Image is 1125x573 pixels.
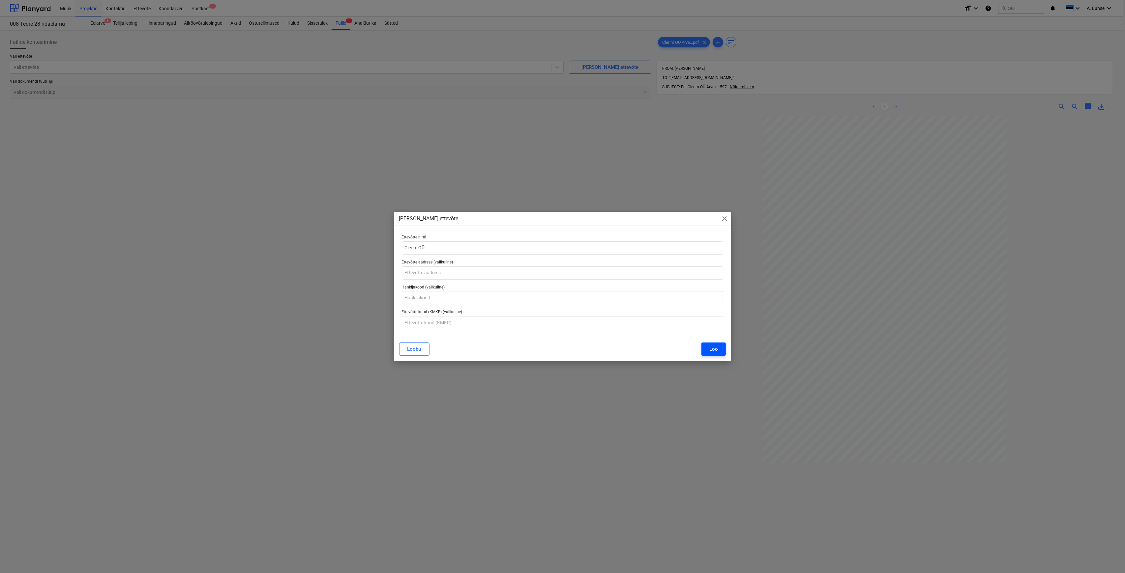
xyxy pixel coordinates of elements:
input: Ettevõtte kood (KMKR) [402,316,724,329]
button: Loobu [399,342,429,356]
div: Loobu [407,345,421,353]
div: Vestlusvidin [1092,541,1125,573]
p: Hankijakood (valikuline) [402,285,724,291]
p: [PERSON_NAME] ettevõte [399,215,459,223]
p: Ettevõtte nimi [402,235,724,241]
div: Loo [709,345,718,353]
span: close [721,215,728,223]
p: Ettevõtte kood (KMKR) (valikuline) [402,310,724,316]
p: Ettevõtte aadress (valikuline) [402,260,724,266]
iframe: Chat Widget [1092,541,1125,573]
input: Ettevõtte nimi [402,241,724,255]
button: Loo [701,342,726,356]
input: Hankijakood [402,291,724,304]
input: Ettevõtte aadress [402,266,724,280]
